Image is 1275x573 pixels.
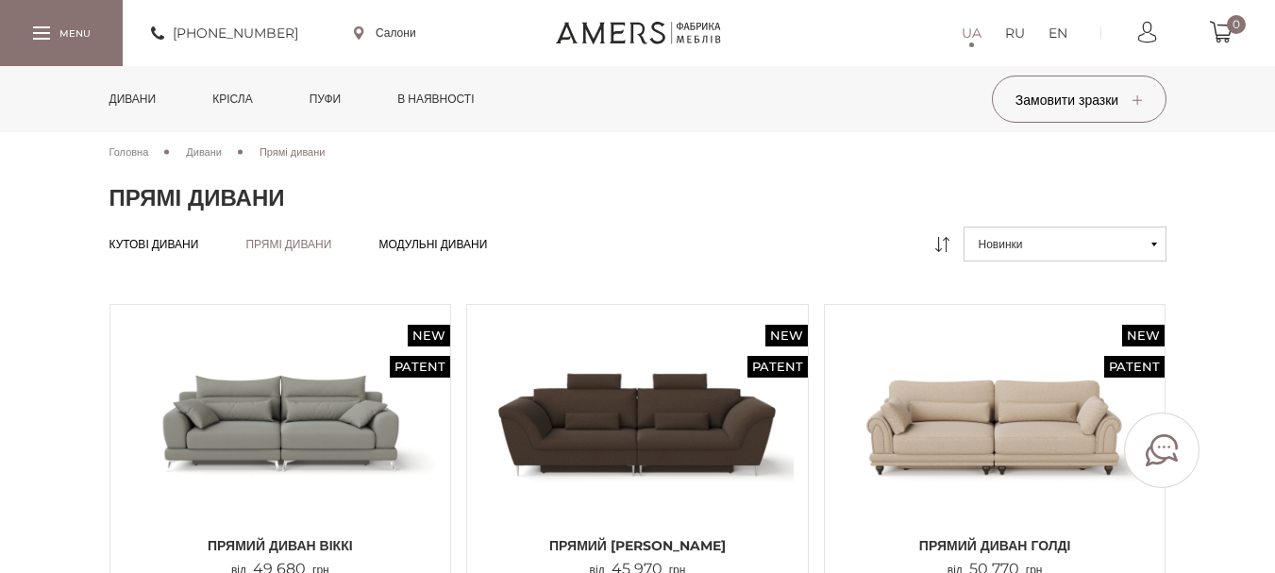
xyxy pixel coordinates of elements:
[109,145,149,159] span: Головна
[992,76,1166,123] button: Замовити зразки
[295,66,356,132] a: Пуфи
[390,356,450,378] span: Patent
[1122,325,1165,346] span: New
[1227,15,1246,34] span: 0
[747,356,808,378] span: Patent
[186,145,222,159] span: Дивани
[186,143,222,160] a: Дивани
[839,536,1151,555] span: Прямий диван ГОЛДІ
[109,184,1166,212] h1: Прямі дивани
[1015,92,1142,109] span: Замовити зразки
[198,66,266,132] a: Крісла
[151,22,298,44] a: [PHONE_NUMBER]
[1049,22,1067,44] a: EN
[354,25,416,42] a: Салони
[1005,22,1025,44] a: RU
[125,536,437,555] span: Прямий диван ВІККІ
[964,227,1166,261] button: Новинки
[109,237,199,252] a: Кутові дивани
[383,66,488,132] a: в наявності
[1104,356,1165,378] span: Patent
[95,66,171,132] a: Дивани
[962,22,981,44] a: UA
[408,325,450,346] span: New
[378,237,487,252] a: Модульні дивани
[109,143,149,160] a: Головна
[765,325,808,346] span: New
[481,536,794,555] span: Прямий [PERSON_NAME]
